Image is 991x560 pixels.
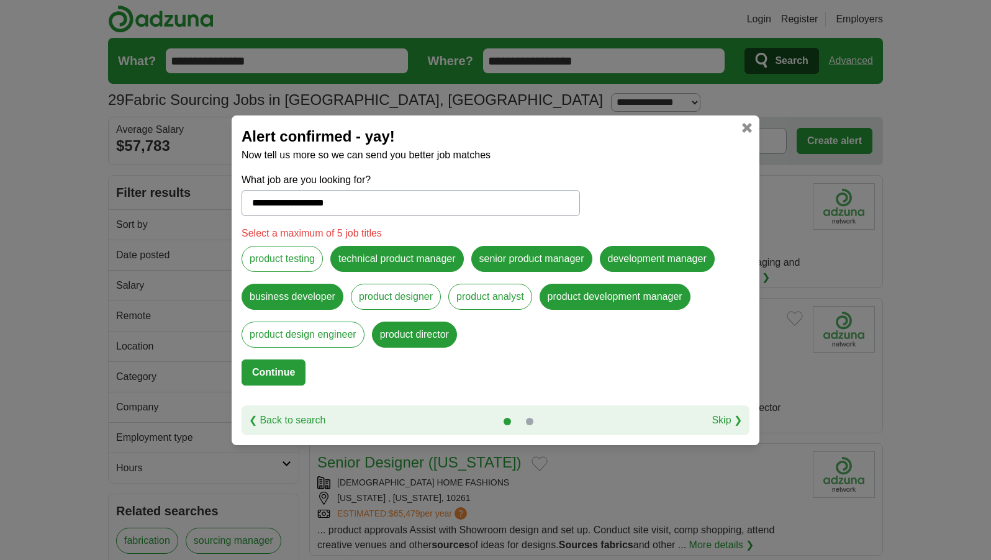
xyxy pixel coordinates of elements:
label: development manager [600,246,715,272]
label: product testing [242,246,323,272]
label: product analyst [448,284,532,310]
label: technical product manager [330,246,464,272]
label: product director [372,322,457,348]
h2: Alert confirmed - yay! [242,125,749,148]
a: ❮ Back to search [249,413,325,428]
label: product designer [351,284,441,310]
label: product development manager [540,284,690,310]
label: business developer [242,284,343,310]
label: senior product manager [471,246,592,272]
span: Select a maximum of 5 job titles [242,228,382,238]
label: product design engineer [242,322,364,348]
button: Continue [242,359,305,386]
p: Now tell us more so we can send you better job matches [242,148,749,163]
a: Skip ❯ [712,413,742,428]
label: What job are you looking for? [242,173,580,187]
